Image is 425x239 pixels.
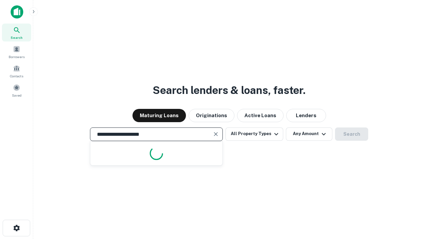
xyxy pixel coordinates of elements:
[211,129,220,139] button: Clear
[2,62,31,80] a: Contacts
[2,43,31,61] a: Borrowers
[286,109,326,122] button: Lenders
[11,35,23,40] span: Search
[2,81,31,99] a: Saved
[12,93,22,98] span: Saved
[2,24,31,41] a: Search
[132,109,186,122] button: Maturing Loans
[392,165,425,197] iframe: Chat Widget
[10,73,23,79] span: Contacts
[237,109,284,122] button: Active Loans
[286,127,332,141] button: Any Amount
[9,54,25,59] span: Borrowers
[11,5,23,19] img: capitalize-icon.png
[225,127,283,141] button: All Property Types
[153,82,305,98] h3: Search lenders & loans, faster.
[189,109,234,122] button: Originations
